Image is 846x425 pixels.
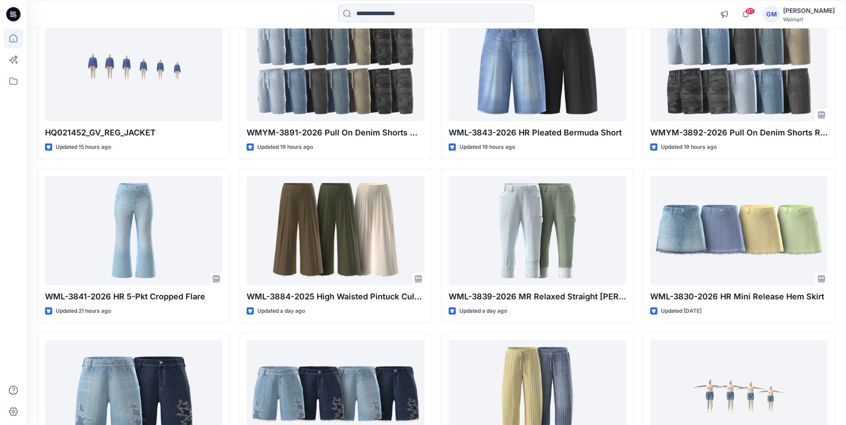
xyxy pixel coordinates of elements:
[745,8,755,15] span: 61
[650,127,828,139] p: WMYM-3892-2026 Pull On Denim Shorts Regular
[650,12,828,121] a: WMYM-3892-2026 Pull On Denim Shorts Regular
[661,143,717,152] p: Updated 19 hours ago
[783,5,835,16] div: [PERSON_NAME]
[45,290,223,303] p: WML-3841-2026 HR 5-Pkt Cropped Flare
[650,176,828,285] a: WML-3830-2026 HR Mini Release Hem Skirt
[763,6,780,22] div: GM
[449,12,626,121] a: WML-3843-2026 HR Pleated Bermuda Short
[56,143,111,152] p: Updated 15 hours ago
[247,127,424,139] p: WMYM-3891-2026 Pull On Denim Shorts Workwear
[650,290,828,303] p: WML-3830-2026 HR Mini Release Hem Skirt
[783,16,835,23] div: Walmart
[56,306,111,316] p: Updated 21 hours ago
[247,12,424,121] a: WMYM-3891-2026 Pull On Denim Shorts Workwear
[459,306,507,316] p: Updated a day ago
[45,127,223,139] p: HQ021452_GV_REG_JACKET
[661,306,702,316] p: Updated [DATE]
[459,143,515,152] p: Updated 19 hours ago
[449,127,626,139] p: WML-3843-2026 HR Pleated Bermuda Short
[449,176,626,285] a: WML-3839-2026 MR Relaxed Straight Carpenter
[45,12,223,121] a: HQ021452_GV_REG_JACKET
[257,143,313,152] p: Updated 19 hours ago
[247,290,424,303] p: WML-3884-2025 High Waisted Pintuck Culottes
[45,176,223,285] a: WML-3841-2026 HR 5-Pkt Cropped Flare
[257,306,305,316] p: Updated a day ago
[247,176,424,285] a: WML-3884-2025 High Waisted Pintuck Culottes
[449,290,626,303] p: WML-3839-2026 MR Relaxed Straight [PERSON_NAME]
